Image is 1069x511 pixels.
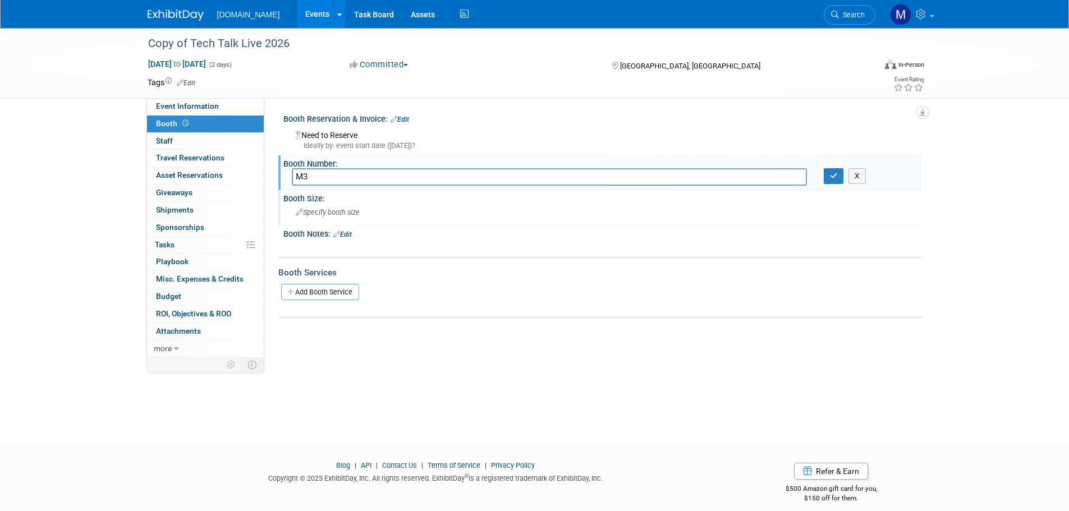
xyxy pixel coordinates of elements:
div: Booth Number: [283,155,922,169]
span: Playbook [156,257,189,266]
span: Attachments [156,326,201,335]
div: Event Rating [893,77,924,82]
span: (2 days) [208,61,232,68]
div: $150 off for them. [741,494,922,503]
div: Booth Services [278,266,922,279]
div: Ideally by: event start date ([DATE])? [295,141,914,151]
span: Asset Reservations [156,171,223,179]
span: | [482,461,489,469]
img: ExhibitDay [148,10,204,21]
div: In-Person [898,61,924,69]
a: Attachments [147,323,264,340]
div: Need to Reserve [292,127,914,151]
a: Travel Reservations [147,150,264,167]
a: Terms of Service [428,461,480,469]
span: more [154,344,172,353]
span: Search [839,11,865,19]
span: Travel Reservations [156,153,224,162]
span: Misc. Expenses & Credits [156,274,244,283]
span: Booth [156,119,191,128]
div: Booth Reservation & Invoice: [283,111,922,125]
a: Playbook [147,254,264,270]
a: Edit [333,231,352,238]
a: ROI, Objectives & ROO [147,306,264,323]
a: Search [824,5,875,25]
td: Personalize Event Tab Strip [222,357,241,372]
span: Tasks [155,240,175,249]
a: Tasks [147,237,264,254]
a: Shipments [147,202,264,219]
div: Copyright © 2025 ExhibitDay, Inc. All rights reserved. ExhibitDay is a registered trademark of Ex... [148,471,724,484]
span: Event Information [156,102,219,111]
span: Specify booth size [296,208,360,217]
a: Event Information [147,98,264,115]
div: Booth Size: [283,190,922,204]
span: Booth not reserved yet [180,119,191,127]
span: to [172,59,182,68]
a: Edit [177,79,195,87]
span: | [419,461,426,469]
div: Booth Notes: [283,225,922,240]
a: Asset Reservations [147,167,264,184]
span: Giveaways [156,188,192,197]
img: Format-Inperson.png [885,60,896,69]
a: Sponsorships [147,219,264,236]
span: Staff [156,136,173,145]
span: Sponsorships [156,223,204,232]
button: Committed [346,59,412,71]
a: Refer & Earn [794,463,868,480]
td: Toggle Event Tabs [241,357,264,372]
a: Add Booth Service [281,284,359,300]
span: [DOMAIN_NAME] [217,10,280,19]
a: Booth [147,116,264,132]
span: | [373,461,380,469]
button: X [848,168,866,184]
td: Tags [148,77,195,88]
a: Edit [391,116,409,123]
div: Copy of Tech Talk Live 2026 [144,34,859,54]
span: Shipments [156,205,194,214]
a: Misc. Expenses & Credits [147,271,264,288]
span: [GEOGRAPHIC_DATA], [GEOGRAPHIC_DATA] [620,62,760,70]
a: Blog [336,461,350,469]
a: more [147,340,264,357]
div: $500 Amazon gift card for you, [741,477,922,503]
span: Budget [156,292,181,301]
span: [DATE] [DATE] [148,59,207,69]
span: | [352,461,359,469]
img: Mark Menzella [890,4,911,25]
a: Giveaways [147,185,264,201]
a: Staff [147,133,264,150]
a: Privacy Policy [491,461,535,469]
a: API [361,461,371,469]
sup: ® [465,473,469,479]
span: ROI, Objectives & ROO [156,309,231,318]
a: Budget [147,288,264,305]
div: Event Format [809,58,925,75]
a: Contact Us [382,461,417,469]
